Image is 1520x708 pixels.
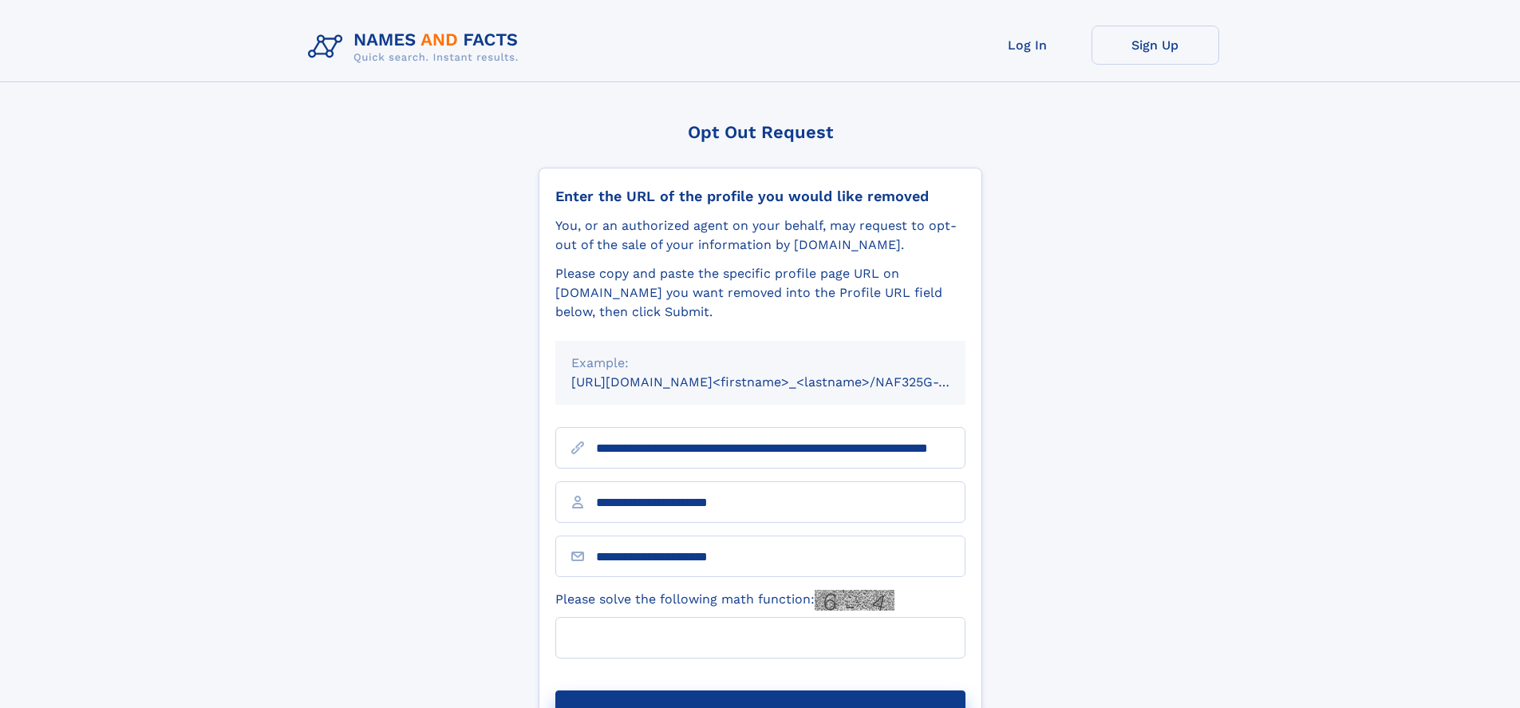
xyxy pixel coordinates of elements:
[555,188,965,205] div: Enter the URL of the profile you would like removed
[302,26,531,69] img: Logo Names and Facts
[571,374,996,390] small: [URL][DOMAIN_NAME]<firstname>_<lastname>/NAF325G-xxxxxxxx
[1092,26,1219,65] a: Sign Up
[571,354,950,373] div: Example:
[539,122,982,142] div: Opt Out Request
[555,216,965,255] div: You, or an authorized agent on your behalf, may request to opt-out of the sale of your informatio...
[555,264,965,322] div: Please copy and paste the specific profile page URL on [DOMAIN_NAME] you want removed into the Pr...
[555,590,894,611] label: Please solve the following math function:
[964,26,1092,65] a: Log In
